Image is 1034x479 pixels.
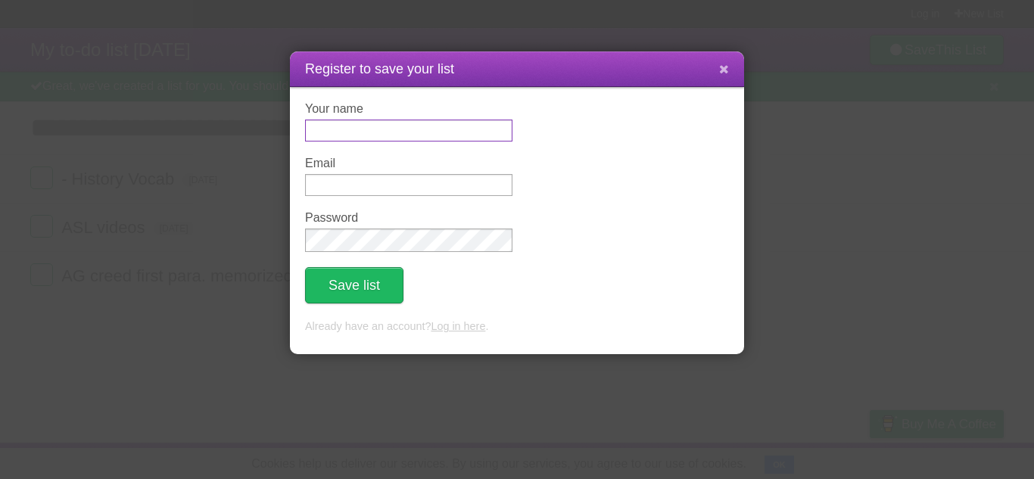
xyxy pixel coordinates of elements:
[431,320,485,332] a: Log in here
[305,59,729,79] h1: Register to save your list
[305,211,512,225] label: Password
[305,157,512,170] label: Email
[305,102,512,116] label: Your name
[305,319,729,335] p: Already have an account? .
[305,267,403,303] button: Save list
